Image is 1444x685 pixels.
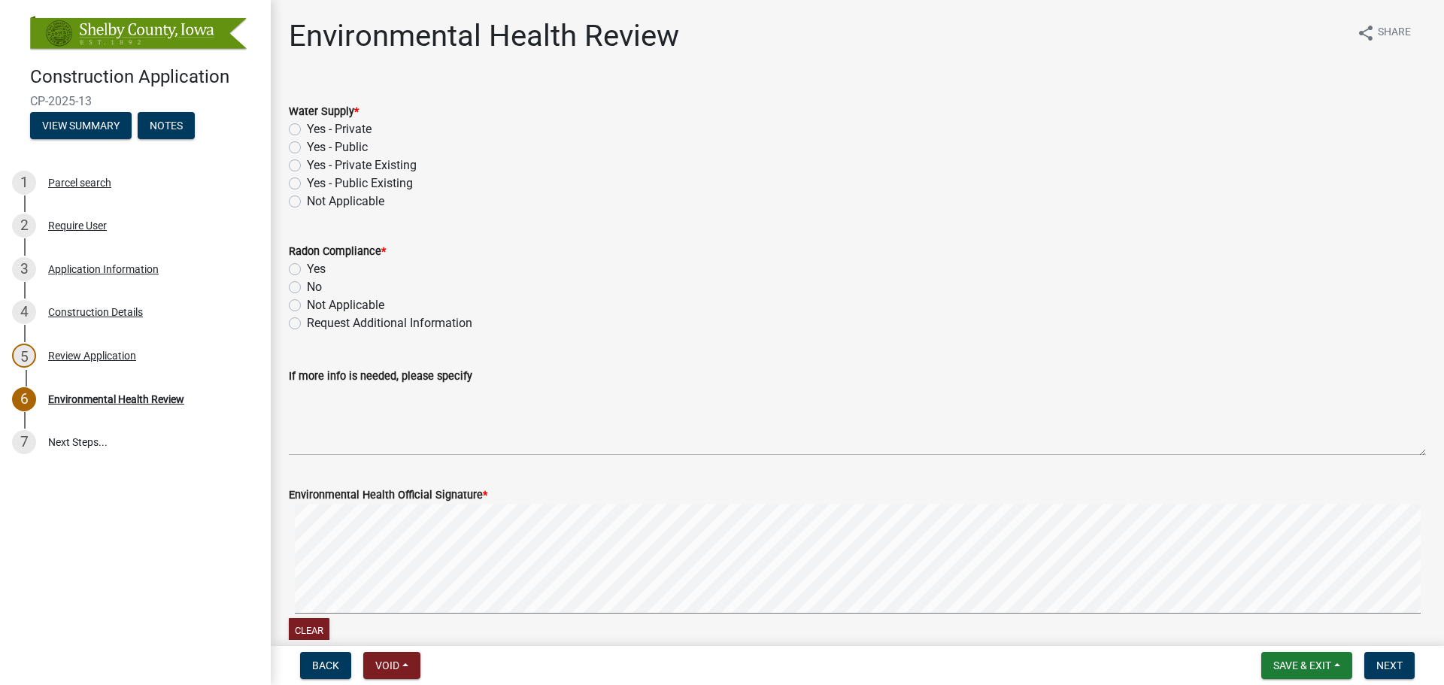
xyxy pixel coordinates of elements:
[1261,652,1352,679] button: Save & Exit
[307,296,384,314] label: Not Applicable
[48,264,159,274] div: Application Information
[138,120,195,132] wm-modal-confirm: Notes
[1364,652,1415,679] button: Next
[1376,659,1403,671] span: Next
[12,300,36,324] div: 4
[12,171,36,195] div: 1
[312,659,339,671] span: Back
[289,490,487,501] label: Environmental Health Official Signature
[307,192,384,211] label: Not Applicable
[48,220,107,231] div: Require User
[1357,24,1375,42] i: share
[12,214,36,238] div: 2
[289,618,329,643] button: Clear
[48,394,184,405] div: Environmental Health Review
[12,387,36,411] div: 6
[289,107,359,117] label: Water Supply
[307,314,472,332] label: Request Additional Information
[48,350,136,361] div: Review Application
[300,652,351,679] button: Back
[30,112,132,139] button: View Summary
[289,18,679,54] h1: Environmental Health Review
[307,120,372,138] label: Yes - Private
[307,138,368,156] label: Yes - Public
[307,278,322,296] label: No
[1345,18,1423,47] button: shareShare
[1378,24,1411,42] span: Share
[30,120,132,132] wm-modal-confirm: Summary
[307,260,326,278] label: Yes
[12,344,36,368] div: 5
[289,371,472,382] label: If more info is needed, please specify
[12,430,36,454] div: 7
[30,94,241,108] span: CP-2025-13
[48,177,111,188] div: Parcel search
[30,16,247,50] img: Shelby County, Iowa
[138,112,195,139] button: Notes
[12,257,36,281] div: 3
[375,659,399,671] span: Void
[289,247,386,257] label: Radon Compliance
[30,66,259,88] h4: Construction Application
[363,652,420,679] button: Void
[307,174,413,192] label: Yes - Public Existing
[48,307,143,317] div: Construction Details
[1273,659,1331,671] span: Save & Exit
[307,156,417,174] label: Yes - Private Existing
